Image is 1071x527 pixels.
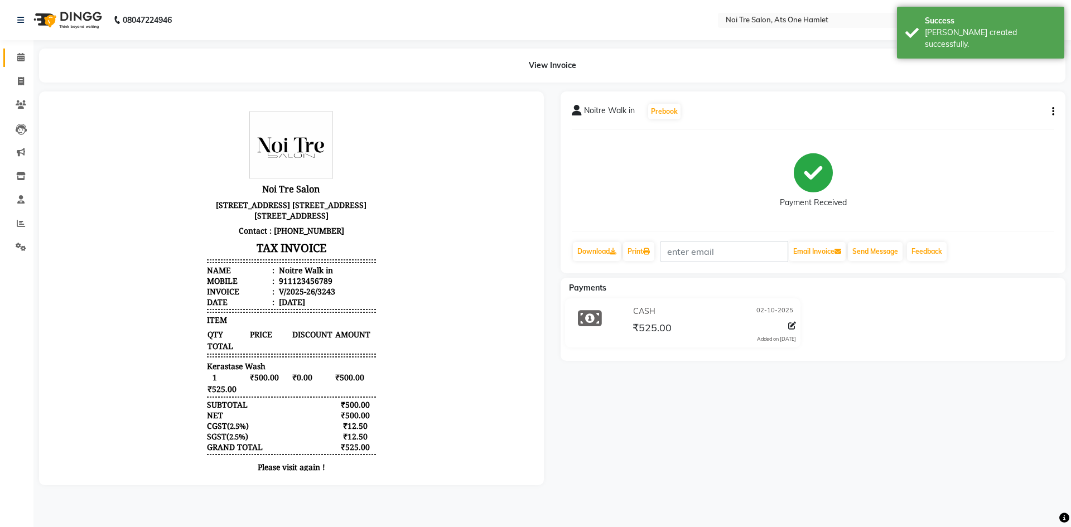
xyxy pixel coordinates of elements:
[226,173,282,183] div: 911123456789
[157,318,177,328] span: CGST
[157,339,213,350] div: GRAND TOTAL
[157,136,325,155] h3: TAX INVOICE
[157,297,197,307] div: SUBTOTAL
[199,226,240,238] span: PRICE
[226,194,255,205] div: [DATE]
[789,242,846,261] button: Email Invoice
[199,9,283,76] img: file_1713347823704.jpeg
[157,173,224,183] div: Mobile
[222,183,224,194] span: :
[623,242,654,261] a: Print
[199,269,240,281] span: ₹500.00
[28,4,105,36] img: logo
[180,318,196,328] span: 2.5%
[284,328,326,339] div: ₹12.50
[633,321,672,337] span: ₹525.00
[925,27,1056,50] div: Bill created successfully.
[284,269,326,281] span: ₹500.00
[284,226,326,238] span: AMOUNT
[584,105,635,120] span: Noitre Walk in
[925,15,1056,27] div: Success
[569,283,606,293] span: Payments
[757,335,796,343] div: Added on [DATE]
[157,281,198,292] span: ₹525.00
[284,297,326,307] div: ₹500.00
[157,226,198,238] span: QTY
[226,183,285,194] div: V/2025-26/3243
[222,162,224,173] span: :
[157,328,198,339] div: ( )
[157,307,173,318] div: NET
[780,197,847,209] div: Payment Received
[222,194,224,205] span: :
[226,162,283,173] div: Noitre Walk in
[157,359,325,370] p: Please visit again !
[157,194,224,205] div: Date
[157,162,224,173] div: Name
[157,258,215,269] span: Kerastase Wash
[660,241,788,262] input: enter email
[284,339,326,350] div: ₹525.00
[157,318,199,328] div: ( )
[242,269,283,281] span: ₹0.00
[284,307,326,318] div: ₹500.00
[848,242,903,261] button: Send Message
[633,306,655,317] span: CASH
[157,78,325,95] h3: Noi Tre Salon
[284,318,326,328] div: ₹12.50
[179,329,195,339] span: 2.5%
[756,306,793,317] span: 02-10-2025
[242,226,283,238] span: DISCOUNT
[157,269,198,281] span: 1
[123,4,172,36] b: 08047224946
[157,95,325,120] p: [STREET_ADDRESS] [STREET_ADDRESS] [STREET_ADDRESS]
[157,212,177,223] span: ITEM
[39,49,1065,83] div: View Invoice
[157,238,198,249] span: TOTAL
[222,173,224,183] span: :
[907,242,947,261] a: Feedback
[648,104,681,119] button: Prebook
[157,183,224,194] div: Invoice
[573,242,621,261] a: Download
[157,120,325,136] p: Contact : [PHONE_NUMBER]
[157,328,176,339] span: SGST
